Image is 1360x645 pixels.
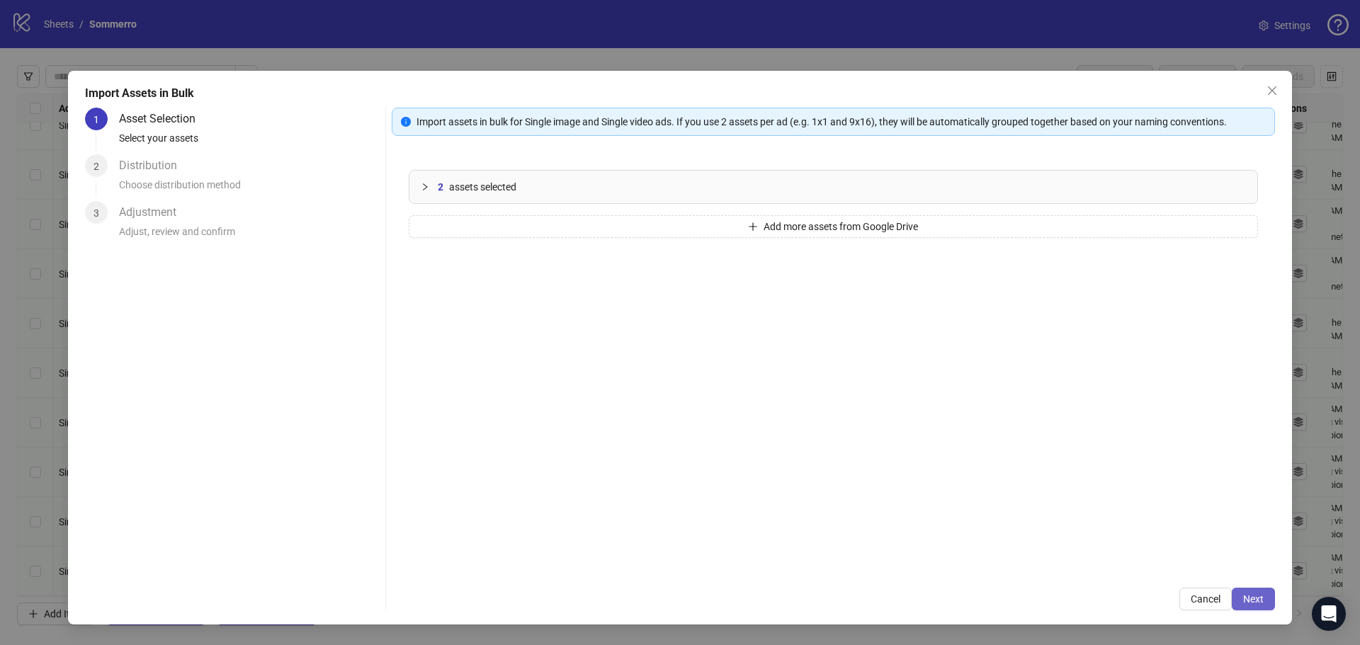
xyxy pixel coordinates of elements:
button: Cancel [1179,588,1232,610]
span: Cancel [1191,593,1220,605]
div: Select your assets [119,130,380,154]
span: plus [748,222,758,232]
div: Choose distribution method [119,177,380,201]
span: 3 [93,207,99,219]
div: 2assets selected [409,171,1257,203]
span: 1 [93,114,99,125]
button: Add more assets from Google Drive [409,215,1258,238]
div: Distribution [119,154,188,177]
span: collapsed [421,183,429,191]
span: assets selected [449,179,516,195]
span: Add more assets from Google Drive [764,221,918,232]
div: Adjustment [119,201,188,224]
span: info-circle [401,117,411,127]
div: Import Assets in Bulk [85,85,1275,102]
span: Next [1243,593,1264,605]
span: 2 [438,179,443,195]
button: Next [1232,588,1275,610]
button: Close [1261,79,1283,102]
div: Adjust, review and confirm [119,224,380,248]
div: Asset Selection [119,108,207,130]
span: 2 [93,161,99,172]
div: Open Intercom Messenger [1312,597,1346,631]
span: close [1266,85,1278,96]
div: Import assets in bulk for Single image and Single video ads. If you use 2 assets per ad (e.g. 1x1... [416,114,1266,130]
